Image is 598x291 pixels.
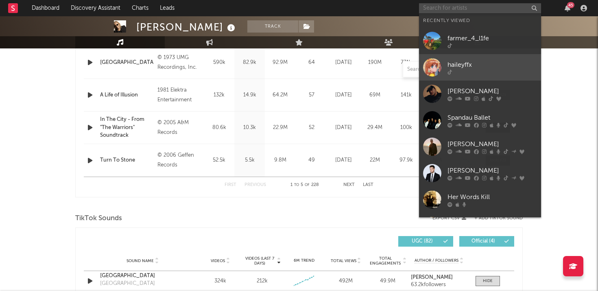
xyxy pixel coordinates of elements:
a: haileyffx [419,54,541,81]
a: Spandau Ballet [419,107,541,133]
div: 57 [297,91,326,99]
input: Search by song name or URL [403,66,489,73]
a: Turn To Stone [100,156,153,164]
div: 52 [297,124,326,132]
a: farmer_4_l1fe [419,28,541,54]
div: [PERSON_NAME] [136,20,237,34]
a: [PERSON_NAME] [419,81,541,107]
a: In The City - From "The Warriors" Soundtrack [100,116,153,140]
div: 22.9M [267,124,293,132]
div: © 2006 Geffen Records [157,151,202,170]
div: 1981 Elektra Entertainment [157,85,202,105]
span: of [305,183,310,187]
button: Official(4) [459,236,514,247]
div: 82.9k [236,59,263,67]
button: Previous [244,183,266,187]
div: 100k [393,124,420,132]
a: Her Words Kill [419,186,541,213]
strong: [PERSON_NAME] [411,275,453,280]
div: 80.6k [206,124,232,132]
div: Spandau Ballet [447,113,537,123]
button: + Add TikTok Sound [474,216,523,221]
div: 49 [297,156,326,164]
a: [PERSON_NAME] [419,160,541,186]
div: 141k [393,91,420,99]
div: 590k [206,59,232,67]
span: Author / Followers [415,258,458,263]
div: 22M [361,156,388,164]
div: [DATE] [330,91,357,99]
a: [PERSON_NAME] [419,213,541,239]
div: 97.9k [393,156,420,164]
a: [GEOGRAPHIC_DATA] [100,272,185,280]
div: haileyffx [447,60,537,70]
div: 29.4M [361,124,388,132]
button: First [225,183,236,187]
span: Total Views [331,258,356,263]
a: [GEOGRAPHIC_DATA] [100,59,153,67]
div: [DATE] [330,156,357,164]
div: 6M Trend [285,258,323,264]
div: 52.5k [206,156,232,164]
div: [GEOGRAPHIC_DATA] [100,280,155,288]
div: © 2005 A&M Records [157,118,202,138]
div: [PERSON_NAME] [447,166,537,175]
span: Official ( 4 ) [465,239,502,244]
span: Total Engagements [369,256,402,266]
button: Export CSV [432,216,466,221]
div: [PERSON_NAME] [447,86,537,96]
button: Track [247,20,298,33]
div: 69M [361,91,388,99]
a: [PERSON_NAME] [419,133,541,160]
div: 5.5k [236,156,263,164]
div: 132k [206,91,232,99]
div: 49.9M [369,277,407,285]
div: 212k [257,277,268,285]
button: 45 [565,5,570,11]
span: to [294,183,299,187]
div: [PERSON_NAME] [447,139,537,149]
div: 9.8M [267,156,293,164]
div: [DATE] [330,59,357,67]
a: [PERSON_NAME] [411,275,467,280]
div: 64 [297,59,326,67]
div: [DATE] [330,124,357,132]
div: 63.2k followers [411,282,467,288]
span: UGC ( 82 ) [404,239,441,244]
div: 10.3k [236,124,263,132]
button: UGC(82) [398,236,453,247]
div: Recently Viewed [423,16,537,26]
span: TikTok Sounds [75,214,122,223]
div: farmer_4_l1fe [447,33,537,43]
button: Next [343,183,355,187]
div: 324k [201,277,239,285]
div: 492M [327,277,365,285]
span: Videos [211,258,225,263]
button: + Add TikTok Sound [466,216,523,221]
input: Search for artists [419,3,541,13]
div: 1 5 228 [282,180,327,190]
div: Her Words Kill [447,192,537,202]
span: Videos (last 7 days) [243,256,276,266]
div: 64.2M [267,91,293,99]
div: 45 [567,2,574,8]
a: A Life of Illusion [100,91,153,99]
div: © 1973 UMG Recordings, Inc. [157,53,202,72]
button: Last [363,183,373,187]
div: 14.9k [236,91,263,99]
div: 731k [393,59,420,67]
span: Sound Name [127,258,154,263]
div: 92.9M [267,59,293,67]
div: 190M [361,59,388,67]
